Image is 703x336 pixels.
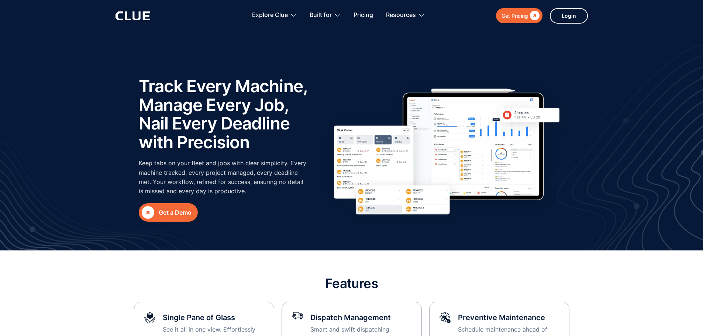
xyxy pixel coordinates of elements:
[144,312,155,323] img: Asset protection icon
[540,32,703,250] img: Construction fleet management software
[440,312,451,323] img: Gear and control lever icon
[496,8,542,23] a: Get Pricing
[502,11,528,20] div: Get Pricing
[139,203,198,222] a: Get a Demo
[139,77,316,151] h1: Track Every Machine, Manage Every Job, Nail Every Deadline with Precision
[550,8,588,24] a: Login
[134,276,569,291] h2: Features
[354,4,373,27] a: Pricing
[142,206,154,219] div: 
[292,312,303,319] img: Fast delivery icon
[252,4,297,27] div: Explore Clue
[139,159,316,196] p: Keep tabs on your fleet and jobs with clear simplicity. Every machine tracked, every project mana...
[458,312,559,323] h3: Preventive Maintenance
[310,4,332,27] div: Built for
[310,4,341,27] div: Built for
[310,312,411,323] h3: Dispatch Management
[386,4,425,27] div: Resources
[159,208,192,217] div: Get a Demo
[163,312,264,323] h3: Single Pane of Glass
[252,4,288,27] div: Explore Clue
[528,11,540,20] div: 
[386,4,416,27] div: Resources
[324,66,564,232] img: Features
